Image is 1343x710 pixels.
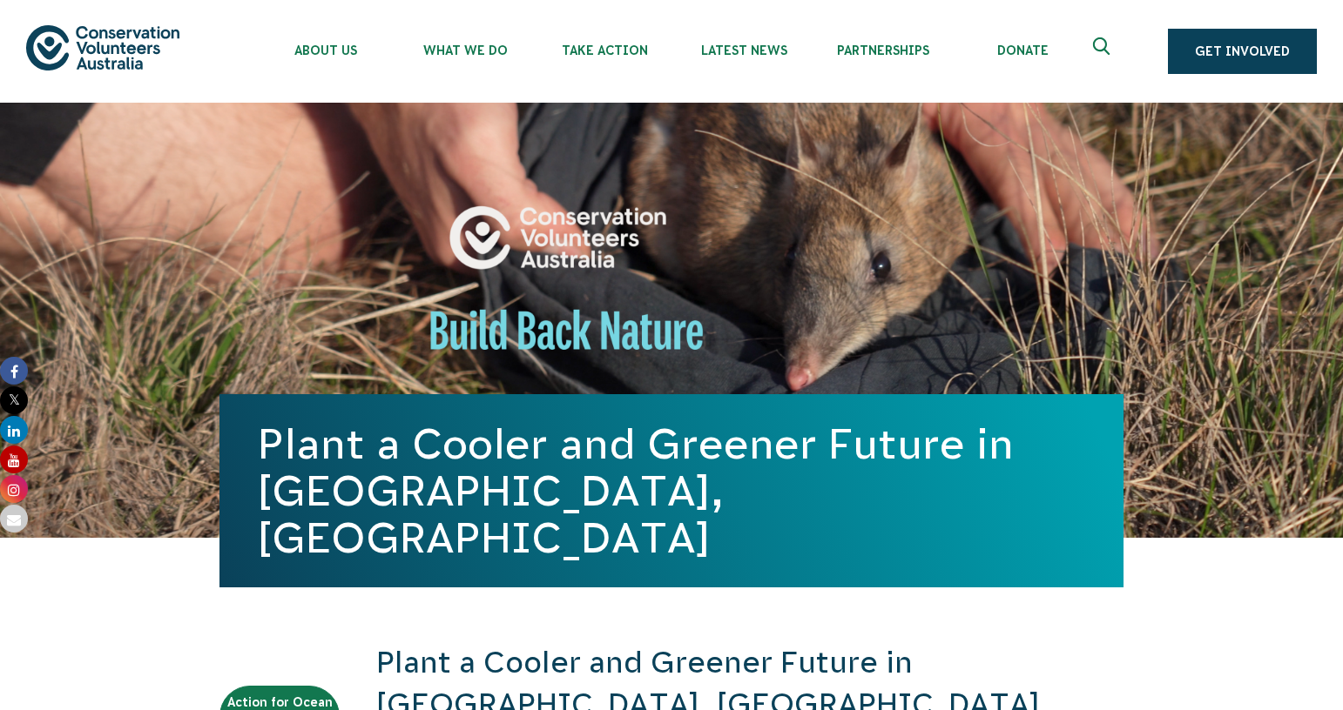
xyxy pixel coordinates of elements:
span: Expand search box [1093,37,1115,65]
span: About Us [256,44,395,57]
span: Latest News [674,44,813,57]
a: Get Involved [1168,29,1317,74]
button: Expand search box Close search box [1083,30,1124,72]
h1: Plant a Cooler and Greener Future in [GEOGRAPHIC_DATA], [GEOGRAPHIC_DATA] [258,420,1085,561]
span: Partnerships [813,44,953,57]
span: Take Action [535,44,674,57]
span: Donate [953,44,1092,57]
img: logo.svg [26,25,179,70]
span: What We Do [395,44,535,57]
